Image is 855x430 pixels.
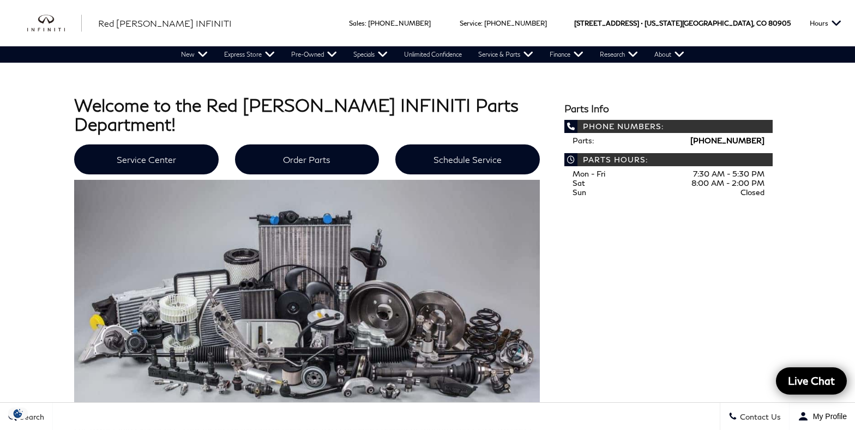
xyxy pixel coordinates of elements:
[564,153,773,166] span: Parts Hours:
[368,19,431,27] a: [PHONE_NUMBER]
[693,169,764,178] span: 7:30 AM - 5:30 PM
[740,187,764,197] span: Closed
[776,367,847,395] a: Live Chat
[346,46,396,63] a: Specials
[573,169,605,178] span: Mon - Fri
[216,46,284,63] a: Express Store
[471,46,542,63] a: Service & Parts
[460,19,481,27] span: Service
[395,144,540,174] a: Schedule Service
[647,46,693,63] a: About
[484,19,547,27] a: [PHONE_NUMBER]
[74,94,519,135] strong: Welcome to the Red [PERSON_NAME] INFINITI Parts Department!
[573,136,594,145] span: Parts:
[809,412,847,421] span: My Profile
[564,104,773,114] h3: Parts Info
[365,19,366,27] span: :
[782,374,840,387] span: Live Chat
[592,46,647,63] a: Research
[27,15,82,32] img: INFINITI
[691,178,764,187] span: 8:00 AM - 2:00 PM
[573,178,585,187] span: Sat
[173,46,216,63] a: New
[564,120,773,133] span: Phone Numbers:
[574,19,791,27] a: [STREET_ADDRESS] • [US_STATE][GEOGRAPHIC_DATA], CO 80905
[74,180,540,412] img: INFINITI Parts Department
[542,46,592,63] a: Finance
[481,19,483,27] span: :
[235,144,380,174] a: Order Parts
[5,408,31,419] section: Click to Open Cookie Consent Modal
[396,46,471,63] a: Unlimited Confidence
[737,412,781,421] span: Contact Us
[27,15,82,32] a: infiniti
[690,136,764,145] a: [PHONE_NUMBER]
[5,408,31,419] img: Opt-Out Icon
[173,46,693,63] nav: Main Navigation
[74,144,219,174] a: Service Center
[790,403,855,430] button: Open user profile menu
[284,46,346,63] a: Pre-Owned
[98,17,232,30] a: Red [PERSON_NAME] INFINITI
[573,187,586,197] span: Sun
[98,18,232,28] span: Red [PERSON_NAME] INFINITI
[17,412,44,421] span: Search
[349,19,365,27] span: Sales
